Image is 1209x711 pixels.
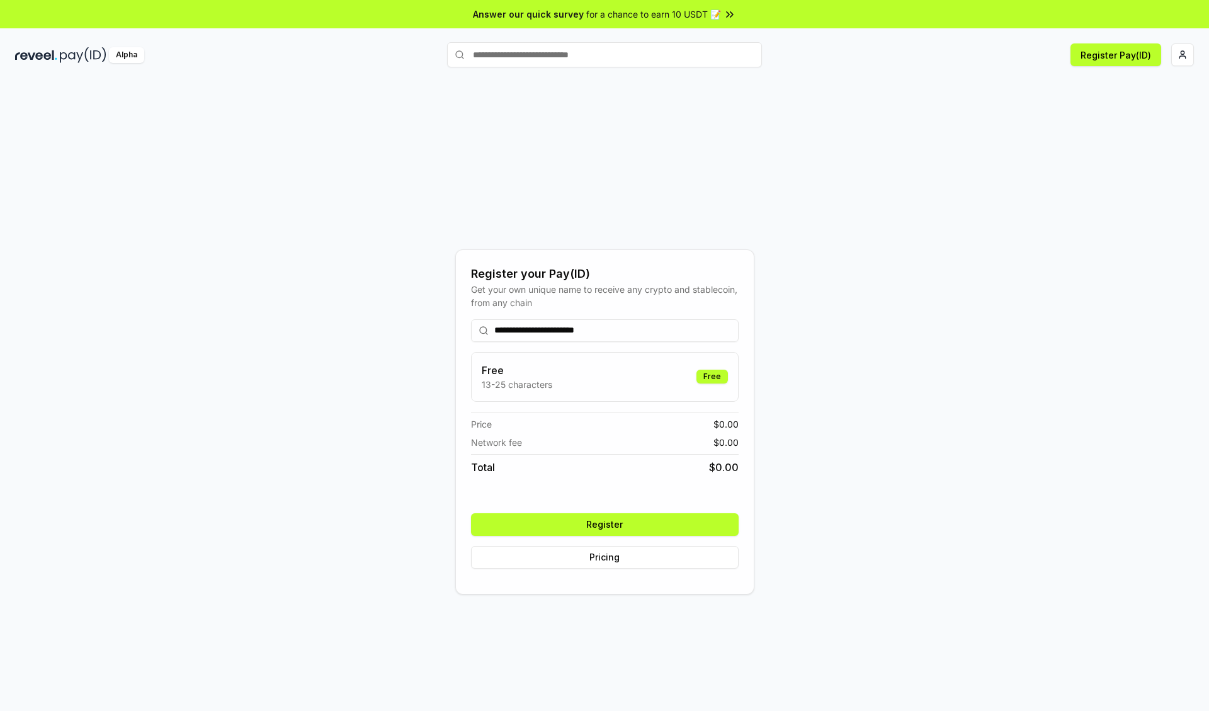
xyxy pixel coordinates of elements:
[471,283,739,309] div: Get your own unique name to receive any crypto and stablecoin, from any chain
[471,546,739,569] button: Pricing
[713,436,739,449] span: $ 0.00
[482,378,552,391] p: 13-25 characters
[709,460,739,475] span: $ 0.00
[60,47,106,63] img: pay_id
[471,436,522,449] span: Network fee
[15,47,57,63] img: reveel_dark
[696,370,728,384] div: Free
[1070,43,1161,66] button: Register Pay(ID)
[482,363,552,378] h3: Free
[586,8,721,21] span: for a chance to earn 10 USDT 📝
[471,513,739,536] button: Register
[471,418,492,431] span: Price
[109,47,144,63] div: Alpha
[471,265,739,283] div: Register your Pay(ID)
[713,418,739,431] span: $ 0.00
[473,8,584,21] span: Answer our quick survey
[471,460,495,475] span: Total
